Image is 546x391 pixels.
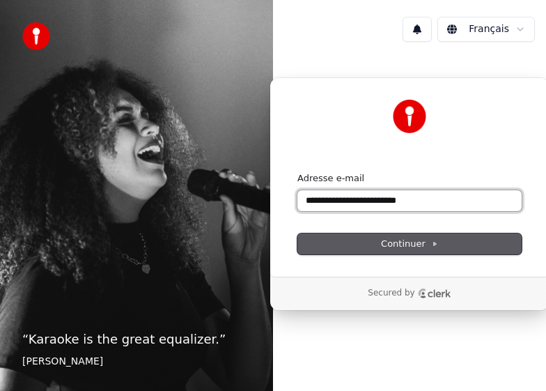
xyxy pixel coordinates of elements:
[22,22,50,50] img: youka
[418,289,451,298] a: Clerk logo
[297,233,522,254] button: Continuer
[368,288,414,299] p: Secured by
[297,172,364,185] label: Adresse e-mail
[381,238,438,250] span: Continuer
[22,355,251,369] footer: [PERSON_NAME]
[393,100,426,133] img: Youka
[22,330,251,349] p: “ Karaoke is the great equalizer. ”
